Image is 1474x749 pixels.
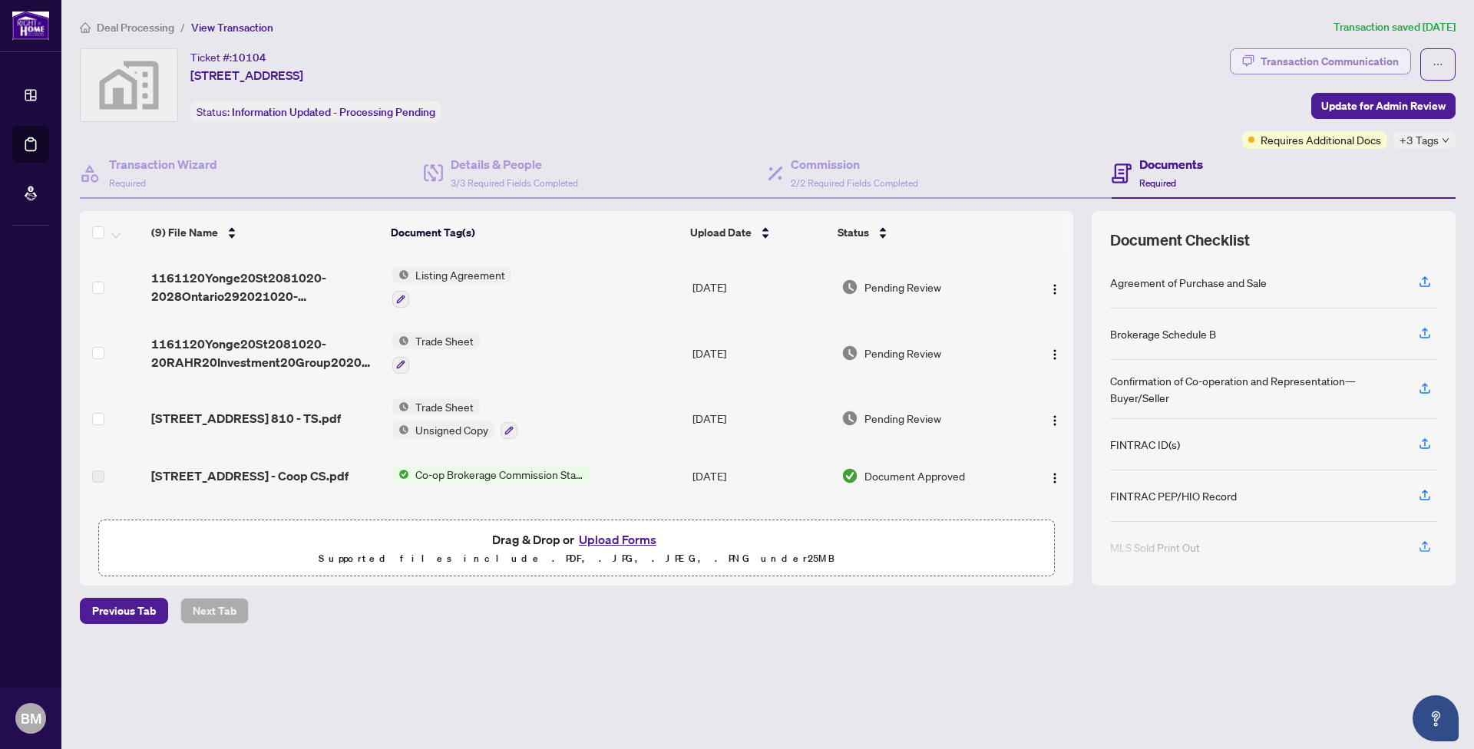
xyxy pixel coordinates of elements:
[841,410,858,427] img: Document Status
[151,269,379,305] span: 1161120Yonge20St2081020-2028Ontario292021020-20Listing20Agreement2020Landlord20Representation20Ag...
[151,224,218,241] span: (9) File Name
[180,598,249,624] button: Next Tab
[1110,487,1237,504] div: FINTRAC PEP/HIO Record
[831,211,1016,254] th: Status
[409,398,480,415] span: Trade Sheet
[409,266,511,283] span: Listing Agreement
[385,211,684,254] th: Document Tag(s)
[686,320,835,386] td: [DATE]
[108,549,1045,568] p: Supported files include .PDF, .JPG, .JPEG, .PNG under 25 MB
[191,21,273,35] span: View Transaction
[1043,464,1067,488] button: Logo
[864,279,941,295] span: Pending Review
[190,101,441,122] div: Status:
[690,224,752,241] span: Upload Date
[180,18,185,36] li: /
[686,386,835,452] td: [DATE]
[1049,283,1061,295] img: Logo
[80,598,168,624] button: Previous Tab
[409,332,480,349] span: Trade Sheet
[1043,341,1067,365] button: Logo
[1110,436,1180,453] div: FINTRAC ID(s)
[1400,131,1439,149] span: +3 Tags
[1110,372,1400,406] div: Confirmation of Co-operation and Representation—Buyer/Seller
[574,530,661,549] button: Upload Forms
[21,708,41,729] span: BM
[392,466,409,483] img: Status Icon
[1261,49,1399,74] div: Transaction Communication
[1043,275,1067,299] button: Logo
[232,105,435,119] span: Information Updated - Processing Pending
[151,467,349,485] span: [STREET_ADDRESS] - Coop CS.pdf
[190,48,266,66] div: Ticket #:
[841,345,858,361] img: Document Status
[492,530,661,549] span: Drag & Drop or
[1413,695,1459,741] button: Open asap
[1110,539,1200,556] div: MLS Sold Print Out
[686,500,835,566] td: [DATE]
[232,51,266,64] span: 10104
[686,254,835,320] td: [DATE]
[392,266,409,283] img: Status Icon
[392,332,480,374] button: Status IconTrade Sheet
[1139,155,1203,173] h4: Documents
[1110,274,1267,291] div: Agreement of Purchase and Sale
[151,409,341,427] span: [STREET_ADDRESS] 810 - TS.pdf
[12,12,49,40] img: logo
[838,224,869,241] span: Status
[392,466,591,483] button: Status IconCo-op Brokerage Commission Statement
[1110,325,1216,342] div: Brokerage Schedule B
[392,398,517,440] button: Status IconTrade SheetStatus IconUnsigned Copy
[392,332,409,349] img: Status Icon
[451,155,578,173] h4: Details & People
[1139,177,1176,189] span: Required
[1043,406,1067,431] button: Logo
[145,211,385,254] th: (9) File Name
[841,279,858,295] img: Document Status
[841,467,858,484] img: Document Status
[392,266,511,308] button: Status IconListing Agreement
[791,155,918,173] h4: Commission
[81,49,177,121] img: svg%3e
[686,451,835,500] td: [DATE]
[92,599,156,623] span: Previous Tab
[109,155,217,173] h4: Transaction Wizard
[1334,18,1456,36] article: Transaction saved [DATE]
[1442,137,1449,144] span: down
[1261,131,1381,148] span: Requires Additional Docs
[409,466,591,483] span: Co-op Brokerage Commission Statement
[409,421,494,438] span: Unsigned Copy
[1049,472,1061,484] img: Logo
[684,211,832,254] th: Upload Date
[1321,94,1446,118] span: Update for Admin Review
[99,520,1054,577] span: Drag & Drop orUpload FormsSupported files include .PDF, .JPG, .JPEG, .PNG under25MB
[1049,414,1061,427] img: Logo
[864,467,965,484] span: Document Approved
[791,177,918,189] span: 2/2 Required Fields Completed
[97,21,174,35] span: Deal Processing
[151,335,379,371] span: 1161120Yonge20St2081020-20RAHR20Investment20Group2020myAbode.pdf
[1311,93,1456,119] button: Update for Admin Review
[392,421,409,438] img: Status Icon
[864,345,941,361] span: Pending Review
[451,177,578,189] span: 3/3 Required Fields Completed
[80,22,91,33] span: home
[1049,348,1061,361] img: Logo
[1433,59,1443,70] span: ellipsis
[864,410,941,427] span: Pending Review
[190,66,303,84] span: [STREET_ADDRESS]
[392,398,409,415] img: Status Icon
[1110,229,1250,251] span: Document Checklist
[109,177,146,189] span: Required
[1230,48,1411,74] button: Transaction Communication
